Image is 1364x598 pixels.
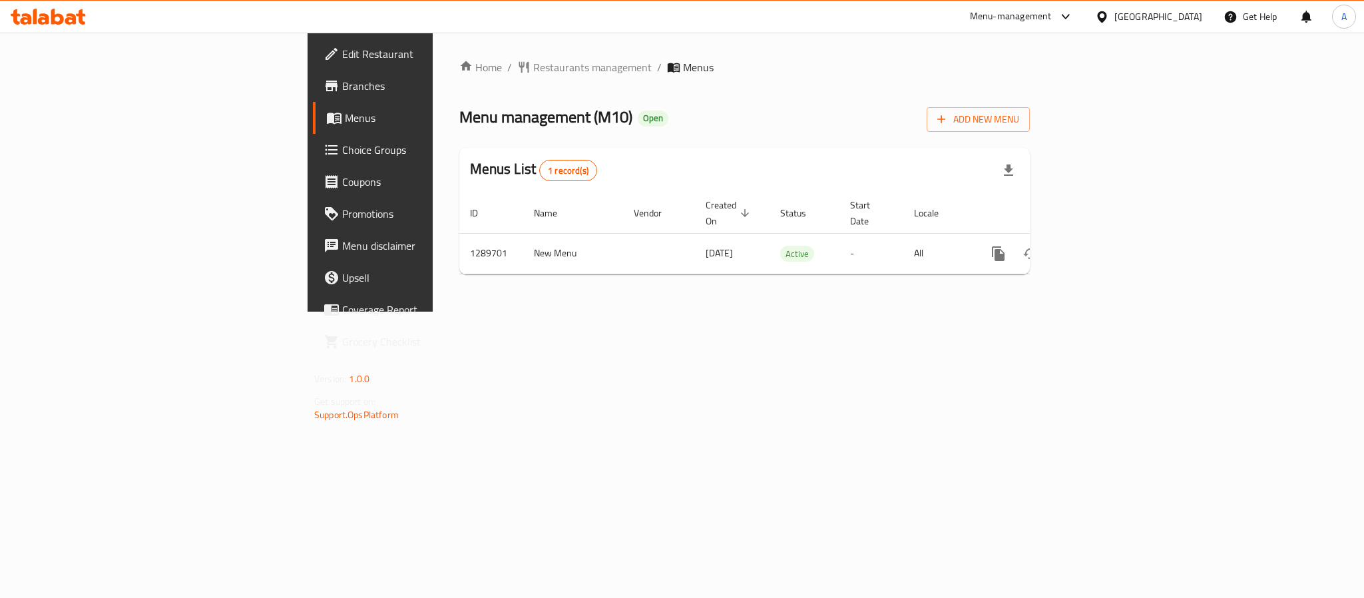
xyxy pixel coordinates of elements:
[1341,9,1347,24] span: A
[349,370,369,388] span: 1.0.0
[345,110,525,126] span: Menus
[534,205,574,221] span: Name
[313,134,535,166] a: Choice Groups
[342,302,525,318] span: Coverage Report
[313,70,535,102] a: Branches
[780,246,814,262] span: Active
[523,233,623,274] td: New Menu
[1015,238,1046,270] button: Change Status
[313,262,535,294] a: Upsell
[459,59,1030,75] nav: breadcrumb
[313,326,535,358] a: Grocery Checklist
[972,193,1121,234] th: Actions
[313,102,535,134] a: Menus
[706,244,733,262] span: [DATE]
[314,393,375,410] span: Get support on:
[634,205,679,221] span: Vendor
[313,230,535,262] a: Menu disclaimer
[638,111,668,127] div: Open
[638,113,668,124] span: Open
[983,238,1015,270] button: more
[342,270,525,286] span: Upsell
[927,107,1030,132] button: Add New Menu
[459,102,632,132] span: Menu management ( M10 )
[313,38,535,70] a: Edit Restaurant
[470,159,597,181] h2: Menus List
[459,193,1121,274] table: enhanced table
[683,59,714,75] span: Menus
[342,142,525,158] span: Choice Groups
[314,406,399,424] a: Support.OpsPlatform
[903,233,972,274] td: All
[342,174,525,190] span: Coupons
[342,334,525,350] span: Grocery Checklist
[470,205,495,221] span: ID
[937,111,1019,128] span: Add New Menu
[914,205,956,221] span: Locale
[780,205,823,221] span: Status
[993,154,1024,186] div: Export file
[657,59,662,75] li: /
[539,160,597,181] div: Total records count
[342,206,525,222] span: Promotions
[314,370,347,388] span: Version:
[342,238,525,254] span: Menu disclaimer
[342,78,525,94] span: Branches
[839,233,903,274] td: -
[313,198,535,230] a: Promotions
[970,9,1052,25] div: Menu-management
[342,46,525,62] span: Edit Restaurant
[533,59,652,75] span: Restaurants management
[517,59,652,75] a: Restaurants management
[1114,9,1202,24] div: [GEOGRAPHIC_DATA]
[313,166,535,198] a: Coupons
[540,164,596,177] span: 1 record(s)
[850,197,887,229] span: Start Date
[706,197,754,229] span: Created On
[313,294,535,326] a: Coverage Report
